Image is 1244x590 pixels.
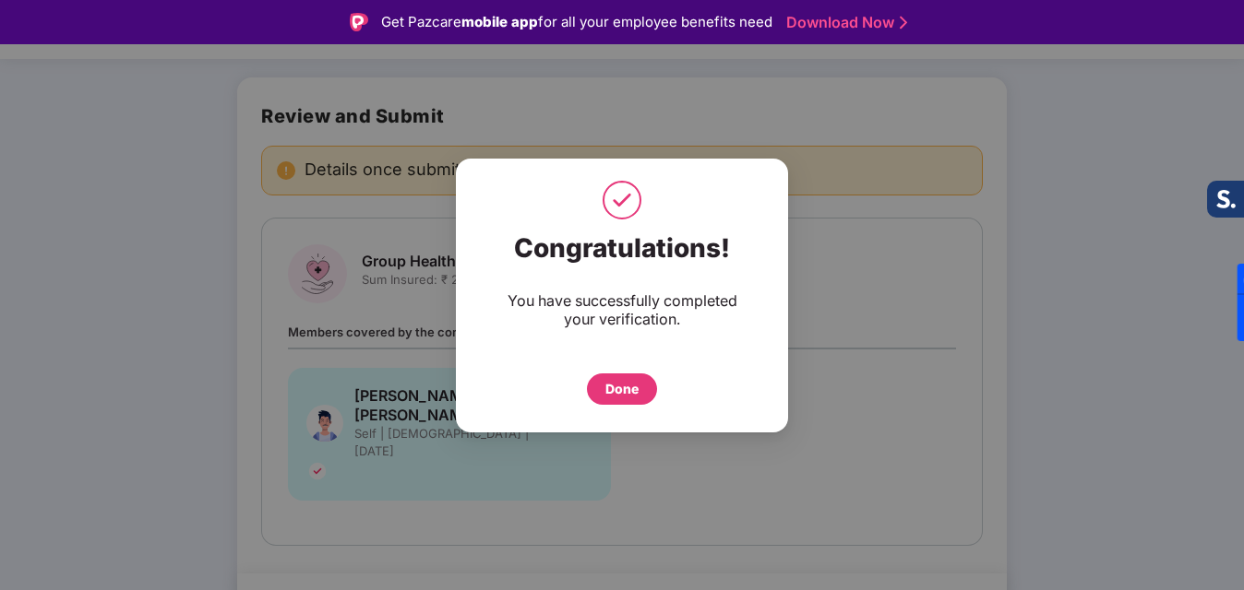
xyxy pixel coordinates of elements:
[493,232,751,264] div: Congratulations!
[461,13,538,30] strong: mobile app
[381,11,772,33] div: Get Pazcare for all your employee benefits need
[493,291,751,328] div: You have successfully completed your verification.
[786,13,902,32] a: Download Now
[605,379,639,399] div: Done
[900,13,907,32] img: Stroke
[350,13,368,31] img: Logo
[599,177,645,223] img: svg+xml;base64,PHN2ZyB4bWxucz0iaHR0cDovL3d3dy53My5vcmcvMjAwMC9zdmciIHdpZHRoPSI1MCIgaGVpZ2h0PSI1MC...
